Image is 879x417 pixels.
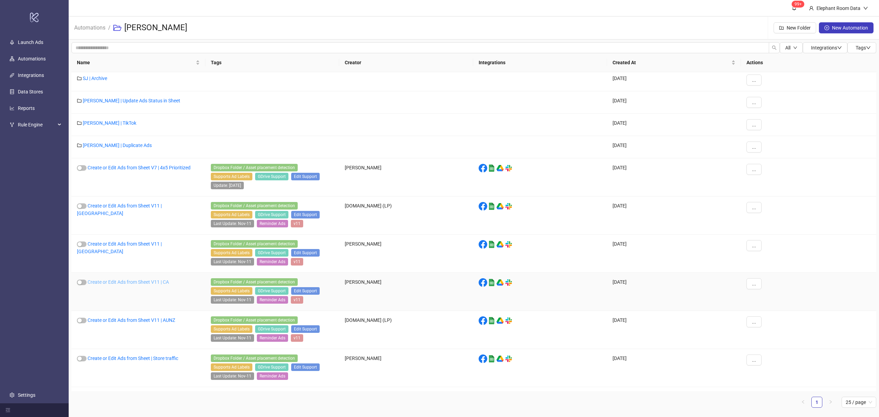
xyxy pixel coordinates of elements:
[798,397,809,408] button: left
[856,45,871,50] span: Tags
[77,76,82,81] span: folder
[211,334,254,342] span: Last Update: Nov-11
[77,241,162,254] a: Create or Edit Ads from Sheet V11 | [GEOGRAPHIC_DATA]
[257,296,288,304] span: Reminder Ads
[211,258,254,266] span: Last Update: Nov-11
[339,311,473,349] div: [DOMAIN_NAME] (LP)
[18,118,56,132] span: Rule Engine
[607,69,741,91] div: [DATE]
[746,316,762,327] button: ...
[257,372,288,380] span: Reminder Ads
[746,75,762,86] button: ...
[866,45,871,50] span: down
[752,144,756,150] span: ...
[780,42,803,53] button: Alldown
[73,23,107,31] a: Automations
[291,220,303,227] span: v11
[746,202,762,213] button: ...
[77,203,162,216] a: Create or Edit Ads from Sheet V11 | [GEOGRAPHIC_DATA]
[108,17,111,39] li: /
[772,45,777,50] span: search
[211,240,298,248] span: Dropbox Folder / Asset placement detection
[211,173,252,180] span: Supports Ad Labels
[811,45,842,50] span: Integrations
[291,296,303,304] span: v11
[83,143,152,148] a: [PERSON_NAME] | Duplicate Ads
[803,42,847,53] button: Integrationsdown
[257,258,288,266] span: Reminder Ads
[291,211,320,218] span: Edit Support
[842,397,876,408] div: Page Size
[255,249,288,257] span: GDrive Support
[339,158,473,196] div: [PERSON_NAME]
[77,98,82,103] span: folder
[774,22,816,33] button: New Folder
[746,164,762,175] button: ...
[607,53,741,72] th: Created At
[211,182,244,189] span: Update: 21-10-2024
[607,196,741,235] div: [DATE]
[607,349,741,387] div: [DATE]
[71,53,205,72] th: Name
[607,136,741,158] div: [DATE]
[211,287,252,295] span: Supports Ad Labels
[257,334,288,342] span: Reminder Ads
[829,400,833,404] span: right
[863,6,868,11] span: down
[291,287,320,295] span: Edit Support
[812,397,822,407] a: 1
[607,158,741,196] div: [DATE]
[339,349,473,387] div: [PERSON_NAME]
[291,363,320,371] span: Edit Support
[10,122,14,127] span: fork
[847,42,876,53] button: Tagsdown
[339,235,473,273] div: [PERSON_NAME]
[211,372,254,380] span: Last Update: Nov-11
[811,397,822,408] li: 1
[88,317,175,323] a: Create or Edit Ads from Sheet V11 | AUNZ
[211,296,254,304] span: Last Update: Nov-11
[785,45,790,50] span: All
[473,53,607,72] th: Integrations
[825,397,836,408] button: right
[814,4,863,12] div: Elephant Room Data
[746,119,762,130] button: ...
[752,205,756,210] span: ...
[88,356,178,361] a: Create or Edit Ads from Sheet | Store traffic
[113,24,122,32] span: folder-open
[255,287,288,295] span: GDrive Support
[88,165,191,170] a: Create or Edit Ads from Sheet V7 | 4x5 Prioritized
[18,40,43,45] a: Launch Ads
[339,196,473,235] div: [DOMAIN_NAME] (LP)
[291,325,320,333] span: Edit Support
[18,105,35,111] a: Reports
[746,240,762,251] button: ...
[211,325,252,333] span: Supports Ad Labels
[18,89,43,94] a: Data Stores
[291,173,320,180] span: Edit Support
[211,249,252,257] span: Supports Ad Labels
[88,279,169,285] a: Create or Edit Ads from Sheet V11 | CA
[211,211,252,218] span: Supports Ad Labels
[5,408,10,413] span: menu-fold
[205,53,339,72] th: Tags
[798,397,809,408] li: Previous Page
[607,311,741,349] div: [DATE]
[291,334,303,342] span: v11
[18,392,35,398] a: Settings
[613,59,730,66] span: Created At
[824,25,829,30] span: plus-circle
[77,143,82,148] span: folder
[801,400,805,404] span: left
[746,97,762,108] button: ...
[211,202,298,210] span: Dropbox Folder / Asset placement detection
[792,5,797,10] span: bell
[793,46,797,50] span: down
[752,167,756,172] span: ...
[607,91,741,114] div: [DATE]
[752,100,756,105] span: ...
[211,354,298,362] span: Dropbox Folder / Asset placement detection
[77,59,194,66] span: Name
[77,121,82,125] span: folder
[83,98,180,103] a: [PERSON_NAME] | Update Ads Status in Sheet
